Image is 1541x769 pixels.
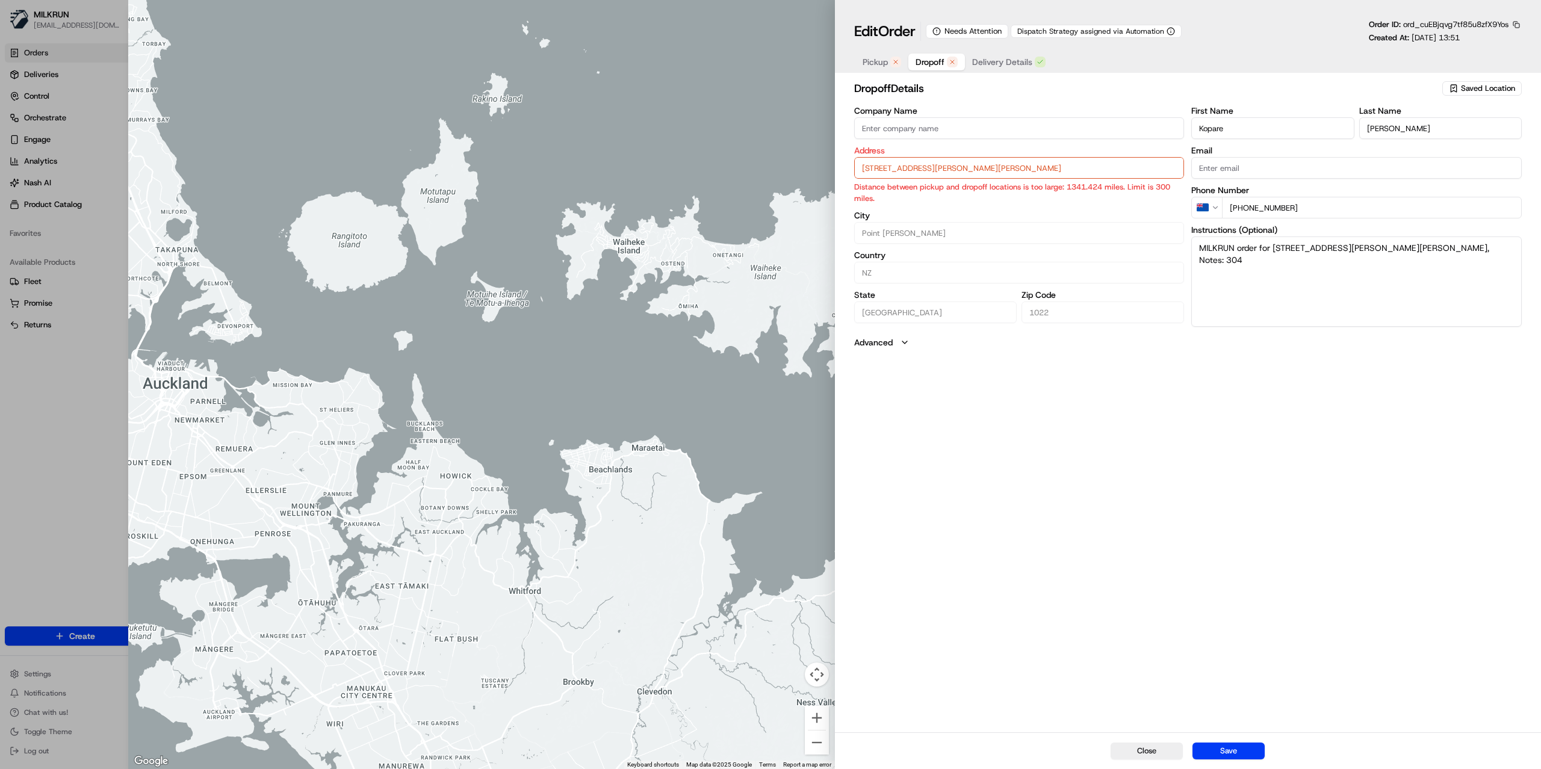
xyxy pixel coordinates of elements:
[1191,226,1522,234] label: Instructions (Optional)
[1191,117,1354,139] input: Enter first name
[1369,19,1508,30] p: Order ID:
[1191,236,1522,327] textarea: MILKRUN order for [STREET_ADDRESS][PERSON_NAME][PERSON_NAME], Notes: 304
[916,56,944,68] span: Dropoff
[854,117,1185,139] input: Enter company name
[854,146,1185,155] label: Address
[854,222,1185,244] input: Enter city
[854,336,893,348] label: Advanced
[854,22,916,41] h1: Edit
[854,211,1185,220] label: City
[1111,743,1183,759] button: Close
[1359,117,1522,139] input: Enter last name
[1359,107,1522,115] label: Last Name
[1022,301,1184,323] input: Enter zip code
[1442,80,1522,97] button: Saved Location
[1191,157,1522,179] input: Enter email
[783,761,831,768] a: Report a map error
[863,56,888,68] span: Pickup
[972,56,1032,68] span: Delivery Details
[854,336,1522,348] button: Advanced
[854,107,1185,115] label: Company Name
[131,753,171,769] a: Open this area in Google Maps (opens a new window)
[627,761,679,769] button: Keyboard shortcuts
[1222,197,1522,218] input: Enter phone number
[1011,25,1182,38] button: Dispatch Strategy assigned via Automation
[1412,32,1460,43] span: [DATE] 13:51
[854,181,1185,204] p: Distance between pickup and dropoff locations is too large: 1341.424 miles. Limit is 300 miles.
[686,761,752,768] span: Map data ©2025 Google
[805,662,829,687] button: Map camera controls
[854,291,1017,299] label: State
[878,22,916,41] span: Order
[1191,186,1522,194] label: Phone Number
[1192,743,1265,759] button: Save
[854,251,1185,259] label: Country
[1022,291,1184,299] label: Zip Code
[759,761,776,768] a: Terms (opens in new tab)
[854,157,1185,179] input: 2 Miller Street, Point Chevalier, Auckland 1022, NZ
[131,753,171,769] img: Google
[926,24,1008,39] div: Needs Attention
[1191,107,1354,115] label: First Name
[805,706,829,730] button: Zoom in
[1369,32,1460,43] p: Created At:
[854,262,1185,283] input: Enter country
[854,301,1017,323] input: Enter state
[805,730,829,755] button: Zoom out
[1191,146,1522,155] label: Email
[854,80,1440,97] h2: dropoff Details
[1017,26,1164,36] span: Dispatch Strategy assigned via Automation
[1461,83,1515,94] span: Saved Location
[1403,19,1508,29] span: ord_cuEBjqvg7tf85u8zfX9Yos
